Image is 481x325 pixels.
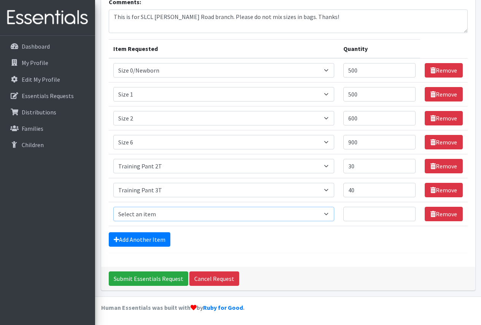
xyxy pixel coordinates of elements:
[425,207,463,221] a: Remove
[3,5,92,30] img: HumanEssentials
[3,72,92,87] a: Edit My Profile
[425,111,463,125] a: Remove
[3,121,92,136] a: Families
[109,232,170,247] a: Add Another Item
[22,92,74,100] p: Essentials Requests
[425,159,463,173] a: Remove
[425,63,463,78] a: Remove
[189,271,239,286] a: Cancel Request
[3,39,92,54] a: Dashboard
[22,141,44,149] p: Children
[109,271,188,286] input: Submit Essentials Request
[3,55,92,70] a: My Profile
[22,76,60,83] p: Edit My Profile
[22,43,50,50] p: Dashboard
[101,304,244,311] strong: Human Essentials was built with by .
[425,135,463,149] a: Remove
[425,183,463,197] a: Remove
[203,304,243,311] a: Ruby for Good
[22,108,56,116] p: Distributions
[3,105,92,120] a: Distributions
[3,88,92,103] a: Essentials Requests
[109,40,339,59] th: Item Requested
[339,40,421,59] th: Quantity
[3,137,92,152] a: Children
[425,87,463,101] a: Remove
[22,125,43,132] p: Families
[22,59,48,67] p: My Profile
